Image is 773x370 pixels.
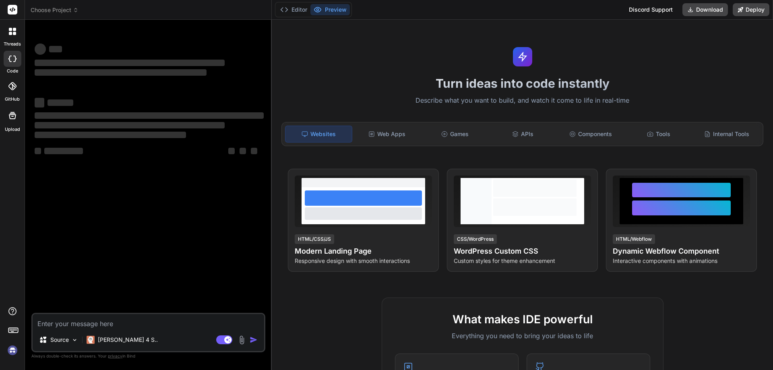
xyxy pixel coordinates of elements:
[624,3,678,16] div: Discord Support
[626,126,692,143] div: Tools
[422,126,488,143] div: Games
[237,335,246,345] img: attachment
[310,4,350,15] button: Preview
[295,246,432,257] h4: Modern Landing Page
[71,337,78,343] img: Pick Models
[31,352,265,360] p: Always double-check its answers. Your in Bind
[5,126,20,133] label: Upload
[454,257,591,265] p: Custom styles for theme enhancement
[35,148,41,154] span: ‌
[613,257,750,265] p: Interactive components with animations
[613,246,750,257] h4: Dynamic Webflow Component
[733,3,769,16] button: Deploy
[277,4,310,15] button: Editor
[35,43,46,55] span: ‌
[6,343,19,357] img: signin
[44,148,83,154] span: ‌
[250,336,258,344] img: icon
[4,41,21,48] label: threads
[277,76,768,91] h1: Turn ideas into code instantly
[454,246,591,257] h4: WordPress Custom CSS
[49,46,62,52] span: ‌
[35,98,44,107] span: ‌
[682,3,728,16] button: Download
[490,126,556,143] div: APIs
[98,336,158,344] p: [PERSON_NAME] 4 S..
[295,257,432,265] p: Responsive design with smooth interactions
[35,60,225,66] span: ‌
[228,148,235,154] span: ‌
[5,96,20,103] label: GitHub
[31,6,79,14] span: Choose Project
[35,122,225,128] span: ‌
[558,126,624,143] div: Components
[395,311,650,328] h2: What makes IDE powerful
[35,112,264,119] span: ‌
[613,234,655,244] div: HTML/Webflow
[454,234,497,244] div: CSS/WordPress
[251,148,257,154] span: ‌
[50,336,69,344] p: Source
[48,99,73,106] span: ‌
[354,126,420,143] div: Web Apps
[35,132,186,138] span: ‌
[7,68,18,74] label: code
[277,95,768,106] p: Describe what you want to build, and watch it come to life in real-time
[108,353,122,358] span: privacy
[240,148,246,154] span: ‌
[285,126,352,143] div: Websites
[35,69,207,76] span: ‌
[693,126,760,143] div: Internal Tools
[295,234,334,244] div: HTML/CSS/JS
[395,331,650,341] p: Everything you need to bring your ideas to life
[87,336,95,344] img: Claude 4 Sonnet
